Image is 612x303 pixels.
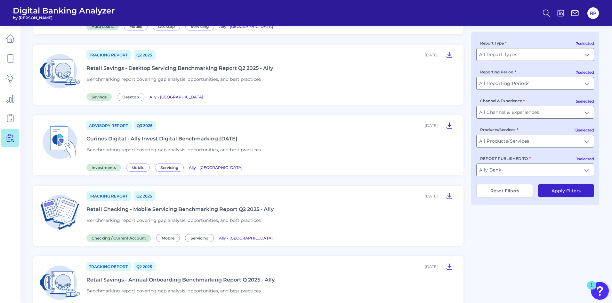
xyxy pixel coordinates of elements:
div: [DATE] [425,264,438,269]
div: Retail Savings - Annual Onboarding Benchmarking Report Q 2025 - Ally [86,277,275,283]
a: Ally - [GEOGRAPHIC_DATA] [219,23,273,29]
span: Checking / Current Account [86,234,151,242]
span: Mobile [126,164,150,172]
a: Desktop [117,94,147,100]
span: Mobile [156,234,180,242]
div: [DATE] [425,123,438,128]
div: [DATE] [425,53,438,57]
label: Reporting Period [480,70,516,74]
div: Retail Savings - Desktop Servicing Benchmarking Report Q2 2025 - Ally [86,65,273,71]
span: Servicing [185,234,214,242]
a: Q3 2025 [134,121,156,130]
span: Ally - [GEOGRAPHIC_DATA] [219,24,273,29]
a: Mobile [124,23,150,29]
a: Q2 2025 [134,191,156,201]
button: Open Resource Center, 1 new notification [591,282,609,300]
div: 1 [590,285,593,294]
a: Auto Loans [86,23,121,29]
label: Products/Services [480,127,518,132]
button: Apply Filters [538,184,594,197]
span: Servicing [155,164,184,172]
span: Auto Loans [86,23,119,30]
a: Servicing [185,235,216,241]
span: Desktop [117,93,144,101]
span: Benchmarking report covering gap analysis, opportunities, and best practices [86,147,261,153]
a: Tracking Report [86,262,131,271]
span: by [PERSON_NAME] [13,15,115,20]
a: Q2 2025 [134,262,156,271]
span: Digital Banking Analyzer [13,6,115,15]
a: Ally - [GEOGRAPHIC_DATA] [189,164,243,170]
label: REPORT PUBLISHED TO [480,156,531,161]
button: Reset Filters [476,184,533,197]
span: Benchmarking report covering gap analysis, opportunities, and best practices [86,217,261,223]
a: Mobile [126,164,152,170]
a: Tracking Report [86,191,131,201]
span: Desktop [153,22,180,30]
a: Q2 2025 [134,50,156,60]
span: Investments [86,164,121,171]
a: Servicing [185,23,217,29]
a: Savings [86,94,114,100]
a: Checking / Current Account [86,235,154,241]
button: Curinos Digital - Ally Invest Digital Benchmarking July 2025 [443,120,456,130]
a: Mobile [156,235,182,241]
label: Channel & Experience [480,98,525,103]
div: [DATE] [425,194,438,198]
span: Ally - [GEOGRAPHIC_DATA] [149,95,203,99]
button: Retail Savings - Desktop Servicing Benchmarking Report Q2 2025 - Ally [443,50,456,60]
a: Investments [86,164,124,170]
div: Curinos Digital - Ally Invest Digital Benchmarking [DATE] [86,136,238,142]
a: Advisory Report [86,121,132,130]
span: Benchmarking report covering gap analysis, opportunities, and best practices [86,76,261,82]
span: Servicing [185,22,214,30]
span: Ally - [GEOGRAPHIC_DATA] [219,236,273,240]
button: Retail Checking - Mobile Servicing Benchmarking Report Q2 2025 - Ally [443,191,456,201]
span: Mobile [124,22,148,30]
a: Tracking Report [86,50,131,60]
button: RP [587,7,599,19]
span: Savings [86,93,112,101]
label: Report Type [480,41,507,46]
a: Ally - [GEOGRAPHIC_DATA] [219,235,273,241]
div: Retail Checking - Mobile Servicing Benchmarking Report Q2 2025 - Ally [86,206,274,212]
img: Savings [38,50,81,93]
span: Ally - [GEOGRAPHIC_DATA] [189,165,243,170]
span: Benchmarking report covering gap analysis, opportunities, and best practices [86,288,261,294]
img: Checking / Current Account [38,191,81,234]
a: Ally - [GEOGRAPHIC_DATA] [149,94,203,100]
a: Servicing [155,164,186,170]
img: Investments [38,120,81,163]
a: Desktop [153,23,183,29]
